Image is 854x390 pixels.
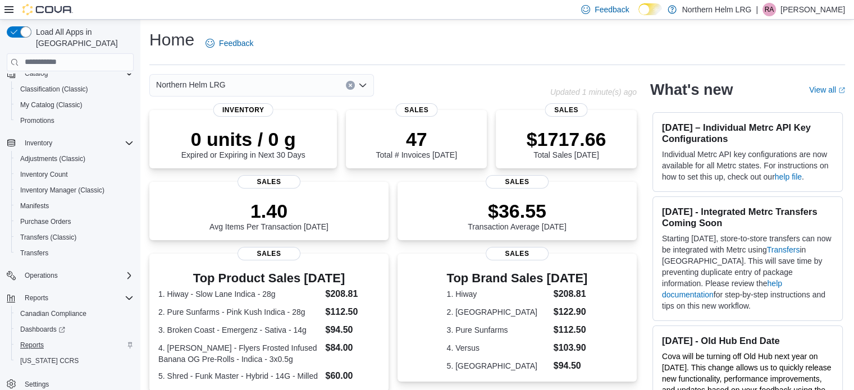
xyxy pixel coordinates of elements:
[447,272,588,285] h3: Top Brand Sales [DATE]
[16,246,134,260] span: Transfers
[209,200,328,222] p: 1.40
[325,287,379,301] dd: $208.81
[662,206,833,228] h3: [DATE] - Integrated Metrc Transfers Coming Soon
[20,269,62,282] button: Operations
[468,200,567,231] div: Transaction Average [DATE]
[16,199,53,213] a: Manifests
[20,291,53,305] button: Reports
[16,199,134,213] span: Manifests
[662,335,833,346] h3: [DATE] - Old Hub End Date
[16,82,93,96] a: Classification (Classic)
[376,128,456,150] p: 47
[16,354,83,368] a: [US_STATE] CCRS
[16,215,76,228] a: Purchase Orders
[20,233,76,242] span: Transfers (Classic)
[20,309,86,318] span: Canadian Compliance
[158,342,321,365] dt: 4. [PERSON_NAME] - Flyers Frosted Infused Banana OG Pre-Rolls - Indica - 3x0.5g
[238,247,300,260] span: Sales
[550,88,637,97] p: Updated 1 minute(s) ago
[2,268,138,283] button: Operations
[682,3,752,16] p: Northern Helm LRG
[20,136,134,150] span: Inventory
[16,82,134,96] span: Classification (Classic)
[346,81,355,90] button: Clear input
[16,307,134,320] span: Canadian Compliance
[16,307,91,320] a: Canadian Compliance
[238,175,300,189] span: Sales
[325,369,379,383] dd: $60.00
[545,103,587,117] span: Sales
[20,341,44,350] span: Reports
[20,136,57,150] button: Inventory
[527,128,606,159] div: Total Sales [DATE]
[325,305,379,319] dd: $112.50
[16,323,134,336] span: Dashboards
[11,337,138,353] button: Reports
[11,322,138,337] a: Dashboards
[809,85,845,94] a: View allExternal link
[447,324,549,336] dt: 3. Pure Sunfarms
[20,116,54,125] span: Promotions
[209,200,328,231] div: Avg Items Per Transaction [DATE]
[447,306,549,318] dt: 2. [GEOGRAPHIC_DATA]
[11,198,138,214] button: Manifests
[20,269,134,282] span: Operations
[325,323,379,337] dd: $94.50
[376,128,456,159] div: Total # Invoices [DATE]
[16,168,72,181] a: Inventory Count
[11,230,138,245] button: Transfers (Classic)
[16,215,134,228] span: Purchase Orders
[775,172,802,181] a: help file
[11,113,138,129] button: Promotions
[554,359,588,373] dd: $94.50
[638,3,662,15] input: Dark Mode
[2,66,138,81] button: Catalog
[20,186,104,195] span: Inventory Manager (Classic)
[358,81,367,90] button: Open list of options
[25,380,49,389] span: Settings
[219,38,253,49] span: Feedback
[149,29,194,51] h1: Home
[468,200,567,222] p: $36.55
[20,170,68,179] span: Inventory Count
[11,97,138,113] button: My Catalog (Classic)
[765,3,774,16] span: RA
[11,182,138,198] button: Inventory Manager (Classic)
[158,306,321,318] dt: 2. Pure Sunfarms - Pink Kush Indica - 28g
[447,360,549,371] dt: 5. [GEOGRAPHIC_DATA]
[20,85,88,94] span: Classification (Classic)
[20,356,79,365] span: [US_STATE] CCRS
[16,231,81,244] a: Transfers (Classic)
[662,233,833,311] p: Starting [DATE], store-to-store transfers can now be integrated with Metrc using in [GEOGRAPHIC_D...
[25,139,52,148] span: Inventory
[16,98,134,112] span: My Catalog (Classic)
[213,103,273,117] span: Inventory
[16,323,70,336] a: Dashboards
[447,342,549,354] dt: 4. Versus
[181,128,305,159] div: Expired or Expiring in Next 30 Days
[201,32,258,54] a: Feedback
[638,15,639,16] span: Dark Mode
[595,4,629,15] span: Feedback
[554,323,588,337] dd: $112.50
[554,287,588,301] dd: $208.81
[158,324,321,336] dt: 3. Broken Coast - Emergenz - Sativa - 14g
[16,98,87,112] a: My Catalog (Classic)
[20,291,134,305] span: Reports
[20,249,48,258] span: Transfers
[16,183,134,197] span: Inventory Manager (Classic)
[780,3,845,16] p: [PERSON_NAME]
[16,354,134,368] span: Washington CCRS
[20,154,85,163] span: Adjustments (Classic)
[20,67,52,80] button: Catalog
[16,152,134,166] span: Adjustments (Classic)
[31,26,134,49] span: Load All Apps in [GEOGRAPHIC_DATA]
[486,175,549,189] span: Sales
[16,246,53,260] a: Transfers
[181,128,305,150] p: 0 units / 0 g
[486,247,549,260] span: Sales
[2,290,138,306] button: Reports
[20,217,71,226] span: Purchase Orders
[16,338,48,352] a: Reports
[662,149,833,182] p: Individual Metrc API key configurations are now available for all Metrc states. For instructions ...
